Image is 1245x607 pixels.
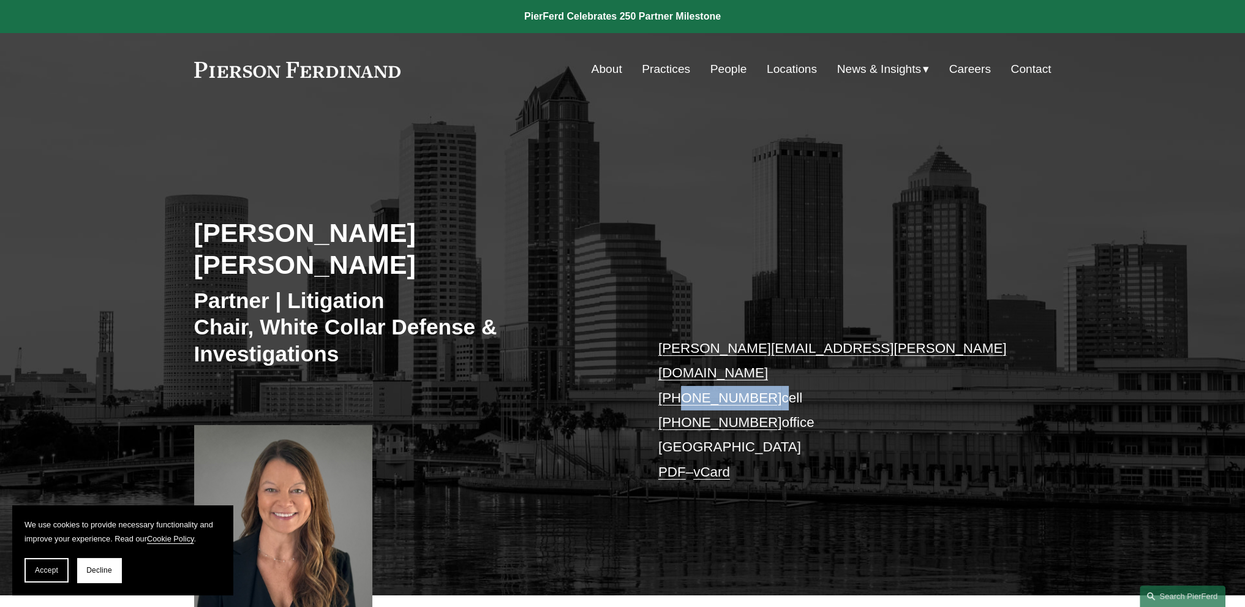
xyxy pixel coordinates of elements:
a: Careers [949,58,991,81]
a: vCard [693,464,730,480]
a: PDF [658,464,686,480]
a: Locations [767,58,817,81]
a: [PHONE_NUMBER] [658,390,782,405]
a: Search this site [1140,586,1225,607]
span: News & Insights [837,59,922,80]
p: cell office [GEOGRAPHIC_DATA] – [658,336,1015,484]
a: [PHONE_NUMBER] [658,415,782,430]
button: Decline [77,558,121,582]
a: About [591,58,622,81]
p: We use cookies to provide necessary functionality and improve your experience. Read our . [24,518,220,546]
a: folder dropdown [837,58,930,81]
section: Cookie banner [12,505,233,595]
h2: [PERSON_NAME] [PERSON_NAME] [194,217,623,281]
a: People [710,58,747,81]
a: Contact [1010,58,1051,81]
span: Decline [86,566,112,575]
span: Accept [35,566,58,575]
button: Accept [24,558,69,582]
a: [PERSON_NAME][EMAIL_ADDRESS][PERSON_NAME][DOMAIN_NAME] [658,341,1007,380]
a: Cookie Policy [147,534,194,543]
a: Practices [642,58,690,81]
h3: Partner | Litigation Chair, White Collar Defense & Investigations [194,287,623,368]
